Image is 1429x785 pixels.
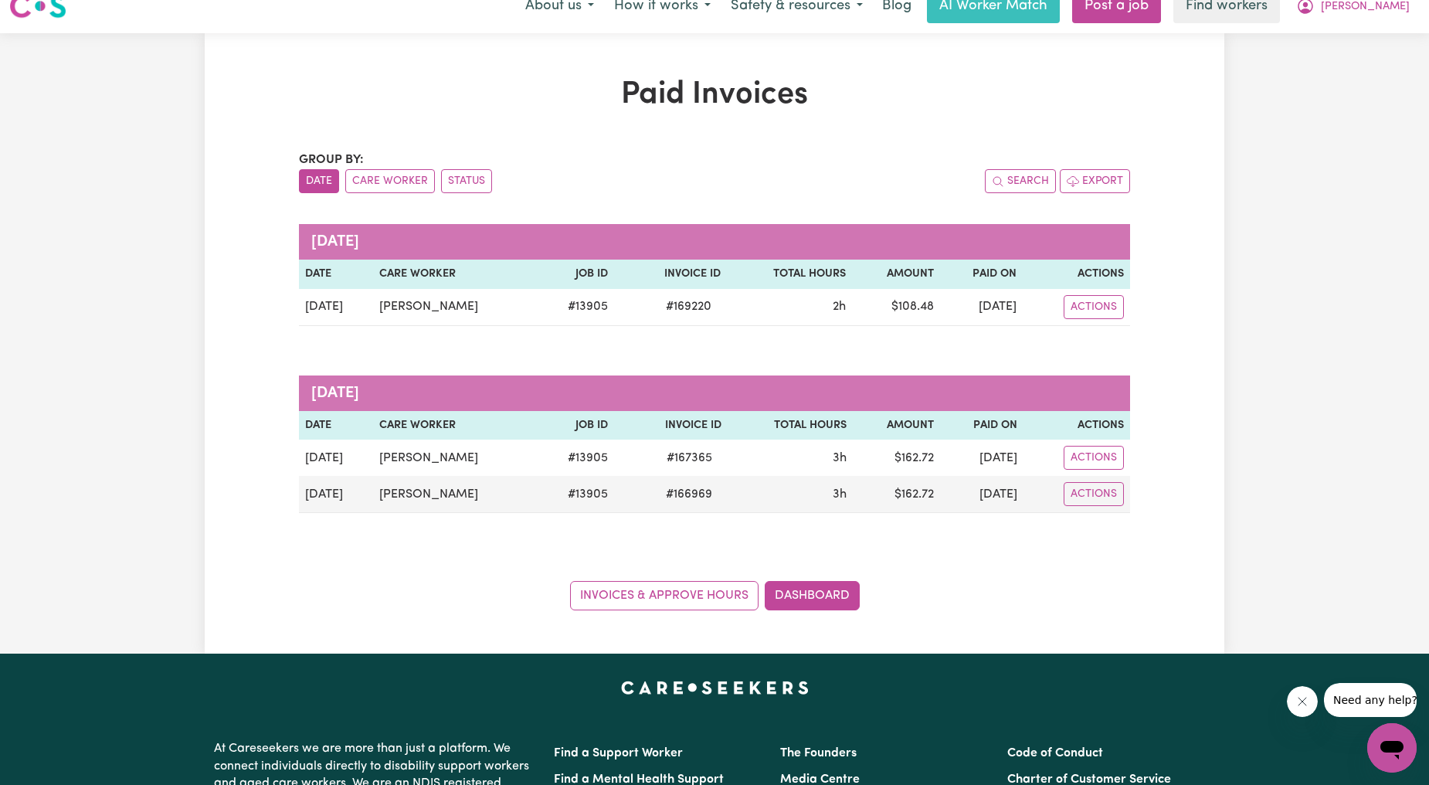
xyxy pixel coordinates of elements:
[940,260,1023,289] th: Paid On
[299,411,373,440] th: Date
[570,581,759,610] a: Invoices & Approve Hours
[373,289,537,326] td: [PERSON_NAME]
[765,581,860,610] a: Dashboard
[614,260,727,289] th: Invoice ID
[940,289,1023,326] td: [DATE]
[940,440,1023,476] td: [DATE]
[299,289,373,326] td: [DATE]
[1324,683,1417,717] iframe: Message from company
[299,224,1130,260] caption: [DATE]
[853,440,940,476] td: $ 162.72
[373,476,537,513] td: [PERSON_NAME]
[1064,482,1124,506] button: Actions
[554,747,683,760] a: Find a Support Worker
[299,440,373,476] td: [DATE]
[441,169,492,193] button: sort invoices by paid status
[537,476,614,513] td: # 13905
[299,376,1130,411] caption: [DATE]
[657,449,721,467] span: # 167365
[833,488,847,501] span: 3 hours
[940,476,1023,513] td: [DATE]
[728,411,853,440] th: Total Hours
[299,476,373,513] td: [DATE]
[727,260,852,289] th: Total Hours
[614,411,728,440] th: Invoice ID
[853,411,940,440] th: Amount
[537,411,614,440] th: Job ID
[657,297,721,316] span: # 169220
[1367,723,1417,773] iframe: Button to launch messaging window
[9,11,93,23] span: Need any help?
[299,154,364,166] span: Group by:
[1023,260,1130,289] th: Actions
[1060,169,1130,193] button: Export
[1064,446,1124,470] button: Actions
[299,169,339,193] button: sort invoices by date
[1007,747,1103,760] a: Code of Conduct
[940,411,1023,440] th: Paid On
[852,260,939,289] th: Amount
[345,169,435,193] button: sort invoices by care worker
[299,260,373,289] th: Date
[373,411,537,440] th: Care Worker
[833,301,846,313] span: 2 hours
[853,476,940,513] td: $ 162.72
[537,440,614,476] td: # 13905
[373,440,537,476] td: [PERSON_NAME]
[1023,411,1130,440] th: Actions
[1287,686,1318,717] iframe: Close message
[852,289,939,326] td: $ 108.48
[621,681,809,694] a: Careseekers home page
[537,260,614,289] th: Job ID
[373,260,537,289] th: Care Worker
[537,289,614,326] td: # 13905
[985,169,1056,193] button: Search
[657,485,721,504] span: # 166969
[299,76,1130,114] h1: Paid Invoices
[780,747,857,760] a: The Founders
[1064,295,1124,319] button: Actions
[833,452,847,464] span: 3 hours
